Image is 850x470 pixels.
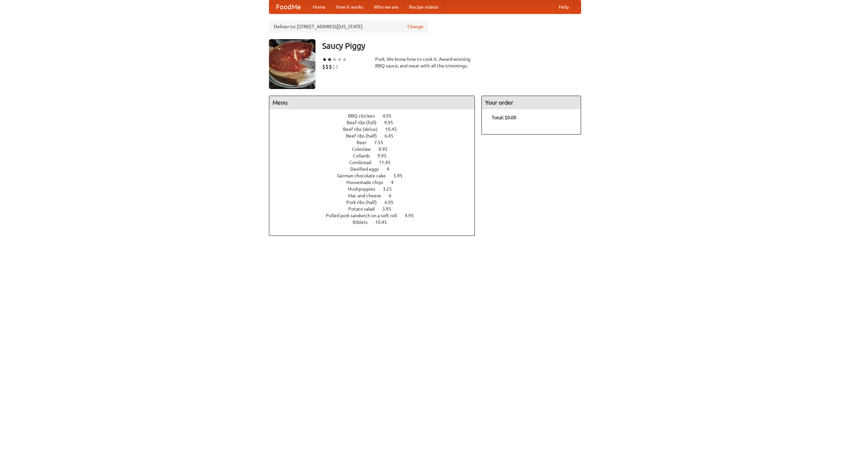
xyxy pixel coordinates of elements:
li: ★ [342,56,347,63]
a: Collards 9.95 [353,153,399,158]
span: Beer [357,140,373,145]
span: Housemade chips [346,180,390,185]
span: 6.95 [384,200,400,205]
span: 5.95 [393,173,409,178]
a: German chocolate cake 5.95 [337,173,415,178]
li: ★ [332,56,337,63]
a: Hushpuppies 3.25 [348,186,404,192]
span: Beef ribs (delux) [343,127,384,132]
a: Change [407,23,423,30]
span: 9.95 [378,153,393,158]
span: Pork ribs (half) [346,200,383,205]
a: Beer 7.55 [357,140,395,145]
span: Riblets [353,220,374,225]
span: Beef ribs (full) [347,120,383,125]
a: Beef ribs (half) 6.45 [346,133,406,139]
span: 4.95 [405,213,420,218]
span: 3.95 [382,206,398,212]
a: FoodMe [269,0,307,14]
a: BBQ chicken 4.95 [348,113,404,119]
a: Who we are [369,0,404,14]
img: angular.jpg [269,39,315,89]
a: Beef ribs (full) 9.95 [347,120,405,125]
li: ★ [337,56,342,63]
h3: Saucy Piggy [322,39,581,52]
a: Housemade chips 4 [346,180,406,185]
b: Total: $0.00 [492,115,516,120]
li: $ [332,63,335,70]
span: German chocolate cake [337,173,392,178]
span: 8.95 [379,146,394,152]
span: Mac and cheese [348,193,388,198]
span: 4 [386,166,396,172]
span: Coleslaw [352,146,378,152]
span: Cornbread [349,160,378,165]
span: 10.45 [385,127,403,132]
a: Potato salad 3.95 [348,206,403,212]
div: Pork. We know how to cook it. Award-winning BBQ sauce, and meat with all the trimmings. [375,56,475,69]
h4: Menu [269,96,474,109]
span: 7.55 [374,140,390,145]
li: $ [335,63,339,70]
span: BBQ chicken [348,113,382,119]
a: Recipe videos [404,0,444,14]
h4: Your order [482,96,581,109]
span: 6.45 [384,133,400,139]
span: Hushpuppies [348,186,382,192]
a: Riblets 10.45 [353,220,399,225]
span: Devilled eggs [350,166,385,172]
a: How it works [331,0,369,14]
span: 3.25 [383,186,398,192]
li: ★ [327,56,332,63]
a: Beef ribs (delux) 10.45 [343,127,409,132]
li: $ [329,63,332,70]
span: 9.95 [384,120,400,125]
a: Help [553,0,574,14]
span: Potato salad [348,206,381,212]
a: Mac and cheese 6 [348,193,404,198]
span: Beef ribs (half) [346,133,383,139]
div: Deliver to: [STREET_ADDRESS][US_STATE] [269,21,428,33]
a: Coleslaw 8.95 [352,146,400,152]
span: Collards [353,153,377,158]
span: 4 [391,180,400,185]
a: Devilled eggs 4 [350,166,401,172]
a: Pork ribs (half) 6.95 [346,200,406,205]
a: Pulled pork sandwich on a soft roll 4.95 [326,213,426,218]
li: ★ [322,56,327,63]
a: Cornbread 11.45 [349,160,403,165]
a: Home [307,0,331,14]
span: 11.45 [379,160,397,165]
li: $ [325,63,329,70]
li: $ [322,63,325,70]
span: 4.95 [382,113,398,119]
span: 6 [389,193,398,198]
span: Pulled pork sandwich on a soft roll [326,213,404,218]
span: 10.45 [375,220,393,225]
